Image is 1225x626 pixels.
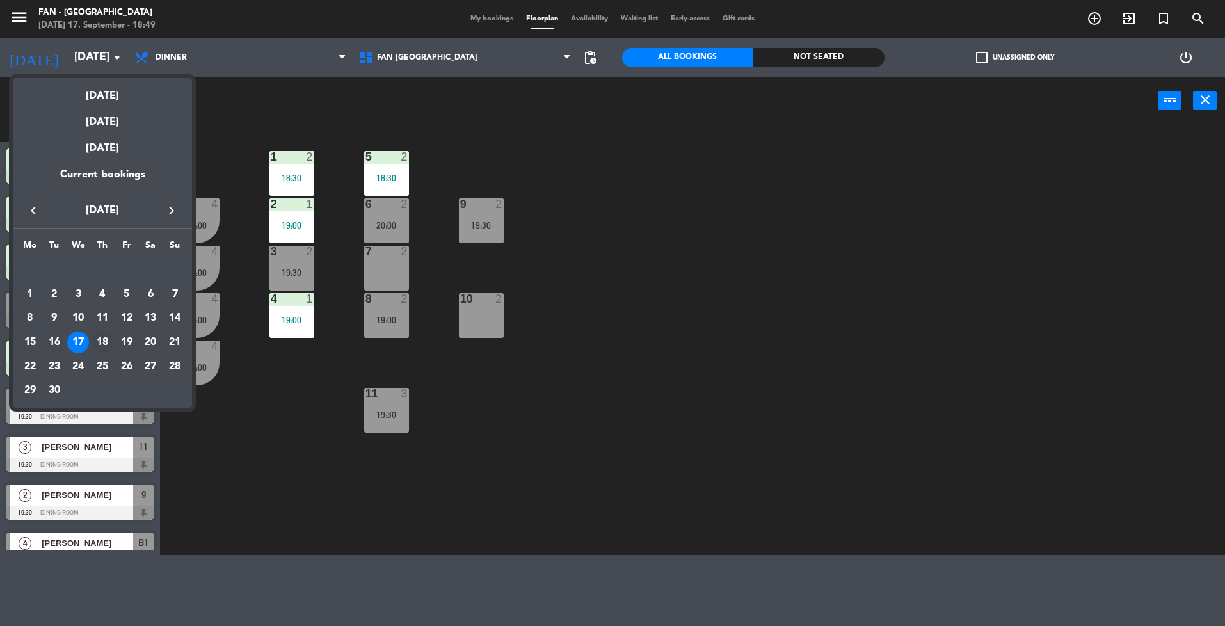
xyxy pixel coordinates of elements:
[116,356,138,378] div: 26
[66,330,90,355] td: September 17, 2025
[139,307,163,331] td: September 13, 2025
[90,330,115,355] td: September 18, 2025
[92,332,113,353] div: 18
[18,258,187,282] td: SEP
[19,356,41,378] div: 22
[13,78,192,104] div: [DATE]
[163,330,187,355] td: September 21, 2025
[44,356,65,378] div: 23
[42,379,67,403] td: September 30, 2025
[19,284,41,305] div: 1
[116,284,138,305] div: 5
[90,238,115,258] th: Thursday
[44,332,65,353] div: 16
[163,307,187,331] td: September 14, 2025
[13,166,192,193] div: Current bookings
[92,284,113,305] div: 4
[18,330,42,355] td: September 15, 2025
[164,332,186,353] div: 21
[90,355,115,379] td: September 25, 2025
[139,330,163,355] td: September 20, 2025
[66,307,90,331] td: September 10, 2025
[140,284,161,305] div: 6
[115,330,139,355] td: September 19, 2025
[115,355,139,379] td: September 26, 2025
[92,356,113,378] div: 25
[19,307,41,329] div: 8
[19,332,41,353] div: 15
[18,238,42,258] th: Monday
[18,355,42,379] td: September 22, 2025
[45,202,160,219] span: [DATE]
[92,307,113,329] div: 11
[42,355,67,379] td: September 23, 2025
[67,307,89,329] div: 10
[164,356,186,378] div: 28
[90,307,115,331] td: September 11, 2025
[66,238,90,258] th: Wednesday
[42,330,67,355] td: September 16, 2025
[18,379,42,403] td: September 29, 2025
[44,380,65,401] div: 30
[160,202,183,219] button: keyboard_arrow_right
[116,332,138,353] div: 19
[66,282,90,307] td: September 3, 2025
[18,282,42,307] td: September 1, 2025
[140,307,161,329] div: 13
[139,238,163,258] th: Saturday
[13,131,192,166] div: [DATE]
[115,238,139,258] th: Friday
[67,284,89,305] div: 3
[42,238,67,258] th: Tuesday
[115,307,139,331] td: September 12, 2025
[163,282,187,307] td: September 7, 2025
[44,284,65,305] div: 2
[42,307,67,331] td: September 9, 2025
[140,356,161,378] div: 27
[115,282,139,307] td: September 5, 2025
[140,332,161,353] div: 20
[164,307,186,329] div: 14
[116,307,138,329] div: 12
[67,332,89,353] div: 17
[164,203,179,218] i: keyboard_arrow_right
[22,202,45,219] button: keyboard_arrow_left
[164,284,186,305] div: 7
[139,355,163,379] td: September 27, 2025
[67,356,89,378] div: 24
[18,307,42,331] td: September 8, 2025
[90,282,115,307] td: September 4, 2025
[19,380,41,401] div: 29
[44,307,65,329] div: 9
[42,282,67,307] td: September 2, 2025
[13,104,192,131] div: [DATE]
[139,282,163,307] td: September 6, 2025
[163,355,187,379] td: September 28, 2025
[163,238,187,258] th: Sunday
[66,355,90,379] td: September 24, 2025
[26,203,41,218] i: keyboard_arrow_left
